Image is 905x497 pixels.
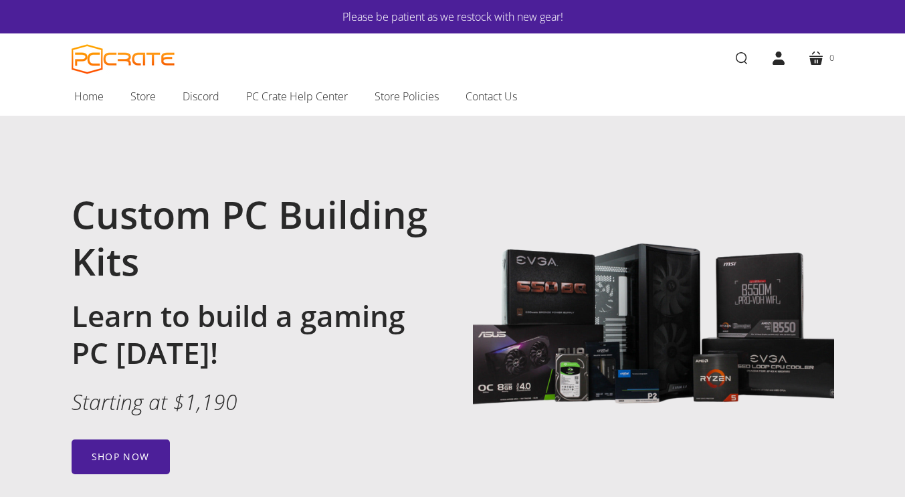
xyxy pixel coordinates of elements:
[246,88,348,105] span: PC Crate Help Center
[112,8,794,25] a: Please be patient as we restock with new gear!
[74,88,104,105] span: Home
[72,44,175,74] a: PC CRATE
[61,82,117,110] a: Home
[361,82,452,110] a: Store Policies
[233,82,361,110] a: PC Crate Help Center
[72,387,237,416] em: Starting at $1,190
[375,88,439,105] span: Store Policies
[130,88,156,105] span: Store
[52,82,854,116] nav: Main navigation
[72,191,433,284] h1: Custom PC Building Kits
[169,82,233,110] a: Discord
[797,39,845,77] a: 0
[466,88,517,105] span: Contact Us
[829,51,834,65] span: 0
[452,82,530,110] a: Contact Us
[117,82,169,110] a: Store
[183,88,219,105] span: Discord
[72,298,433,371] h2: Learn to build a gaming PC [DATE]!
[72,439,170,474] a: Shop now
